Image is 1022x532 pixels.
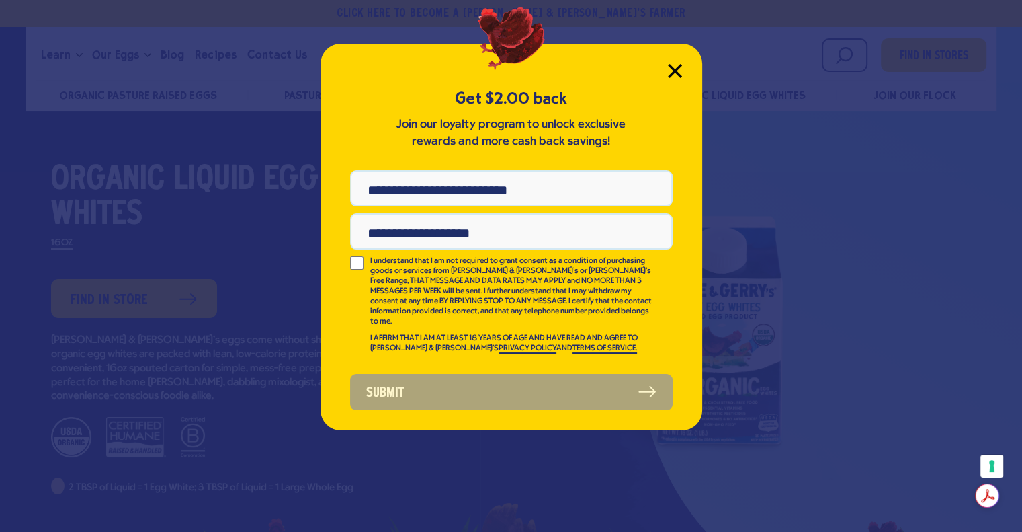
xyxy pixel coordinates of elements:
[394,116,629,150] p: Join our loyalty program to unlock exclusive rewards and more cash back savings!
[350,256,364,270] input: I understand that I am not required to grant consent as a condition of purchasing goods or servic...
[350,374,673,410] button: Submit
[370,256,654,327] p: I understand that I am not required to grant consent as a condition of purchasing goods or servic...
[668,64,682,78] button: Close Modal
[499,344,556,354] a: PRIVACY POLICY
[572,344,637,354] a: TERMS OF SERVICE.
[980,455,1003,478] button: Your consent preferences for tracking technologies
[370,334,654,354] p: I AFFIRM THAT I AM AT LEAST 18 YEARS OF AGE AND HAVE READ AND AGREE TO [PERSON_NAME] & [PERSON_NA...
[350,87,673,110] h5: Get $2.00 back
